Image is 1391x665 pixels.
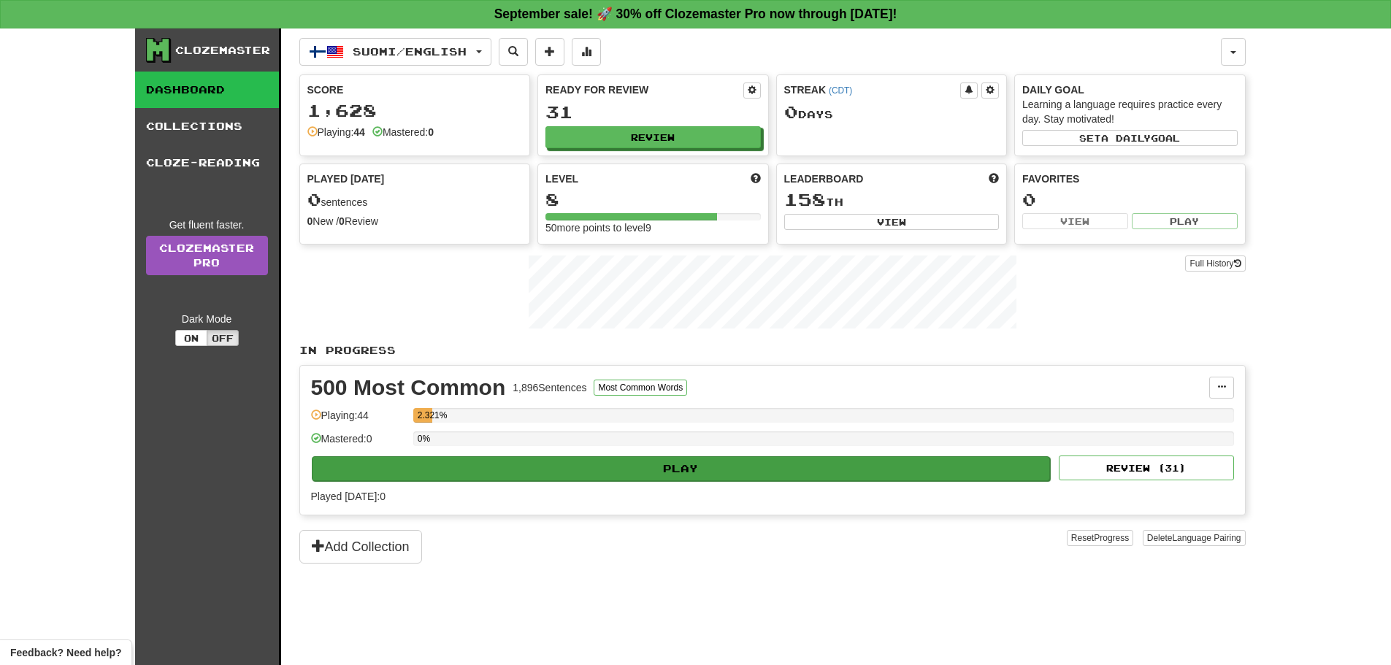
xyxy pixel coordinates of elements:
[1059,455,1234,480] button: Review (31)
[594,380,687,396] button: Most Common Words
[784,101,798,122] span: 0
[135,72,279,108] a: Dashboard
[428,126,434,138] strong: 0
[207,330,239,346] button: Off
[513,380,586,395] div: 1,896 Sentences
[545,220,761,235] div: 50 more points to level 9
[784,103,1000,122] div: Day s
[311,377,506,399] div: 500 Most Common
[545,191,761,209] div: 8
[784,214,1000,230] button: View
[545,126,761,148] button: Review
[312,456,1051,481] button: Play
[299,343,1246,358] p: In Progress
[307,172,385,186] span: Played [DATE]
[1022,172,1238,186] div: Favorites
[784,82,961,97] div: Streak
[1094,533,1129,543] span: Progress
[494,7,897,21] strong: September sale! 🚀 30% off Clozemaster Pro now through [DATE]!
[135,108,279,145] a: Collections
[307,101,523,120] div: 1,628
[751,172,761,186] span: Score more points to level up
[499,38,528,66] button: Search sentences
[1022,82,1238,97] div: Daily Goal
[1143,530,1246,546] button: DeleteLanguage Pairing
[1022,213,1128,229] button: View
[146,236,268,275] a: ClozemasterPro
[175,43,270,58] div: Clozemaster
[545,172,578,186] span: Level
[418,408,432,423] div: 2.321%
[372,125,434,139] div: Mastered:
[535,38,564,66] button: Add sentence to collection
[1022,97,1238,126] div: Learning a language requires practice every day. Stay motivated!
[572,38,601,66] button: More stats
[1101,133,1151,143] span: a daily
[784,191,1000,210] div: th
[146,218,268,232] div: Get fluent faster.
[307,191,523,210] div: sentences
[311,491,386,502] span: Played [DATE]: 0
[545,103,761,121] div: 31
[1022,191,1238,209] div: 0
[1172,533,1241,543] span: Language Pairing
[1022,130,1238,146] button: Seta dailygoal
[146,312,268,326] div: Dark Mode
[175,330,207,346] button: On
[307,82,523,97] div: Score
[299,530,422,564] button: Add Collection
[784,172,864,186] span: Leaderboard
[10,645,121,660] span: Open feedback widget
[353,45,467,58] span: Suomi / English
[307,125,365,139] div: Playing:
[339,215,345,227] strong: 0
[135,145,279,181] a: Cloze-Reading
[353,126,365,138] strong: 44
[545,82,743,97] div: Ready for Review
[311,431,406,455] div: Mastered: 0
[829,85,852,96] a: (CDT)
[1185,255,1245,272] button: Full History
[299,38,491,66] button: Suomi/English
[307,214,523,228] div: New / Review
[784,189,826,210] span: 158
[311,408,406,432] div: Playing: 44
[1067,530,1133,546] button: ResetProgress
[307,189,321,210] span: 0
[1132,213,1238,229] button: Play
[307,215,313,227] strong: 0
[989,172,999,186] span: This week in points, UTC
